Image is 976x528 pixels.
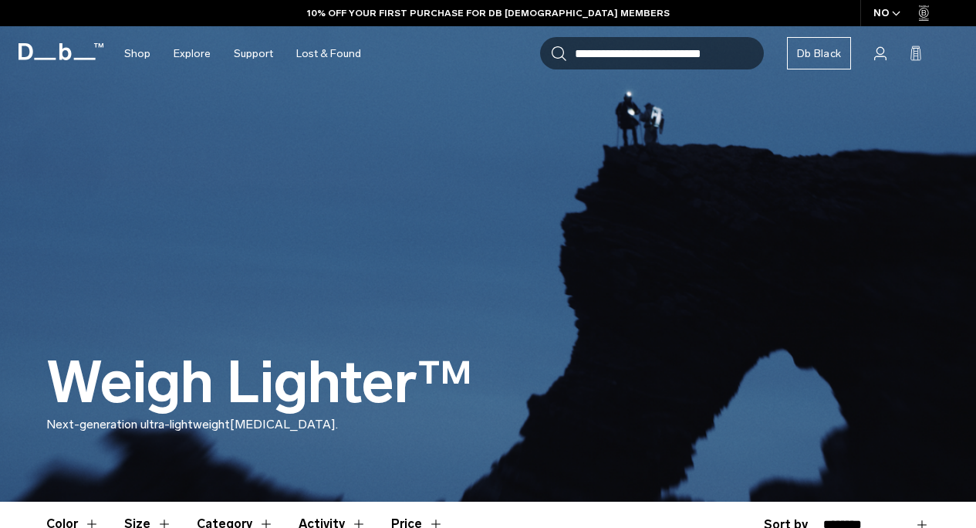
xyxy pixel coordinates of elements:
a: 10% OFF YOUR FIRST PURCHASE FOR DB [DEMOGRAPHIC_DATA] MEMBERS [307,6,670,20]
span: Next-generation ultra-lightweight [46,417,230,432]
nav: Main Navigation [113,26,373,81]
a: Shop [124,26,150,81]
a: Support [234,26,273,81]
span: [MEDICAL_DATA]. [230,417,338,432]
h1: Weigh Lighter™ [46,351,473,415]
a: Lost & Found [296,26,361,81]
a: Explore [174,26,211,81]
a: Db Black [787,37,851,69]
